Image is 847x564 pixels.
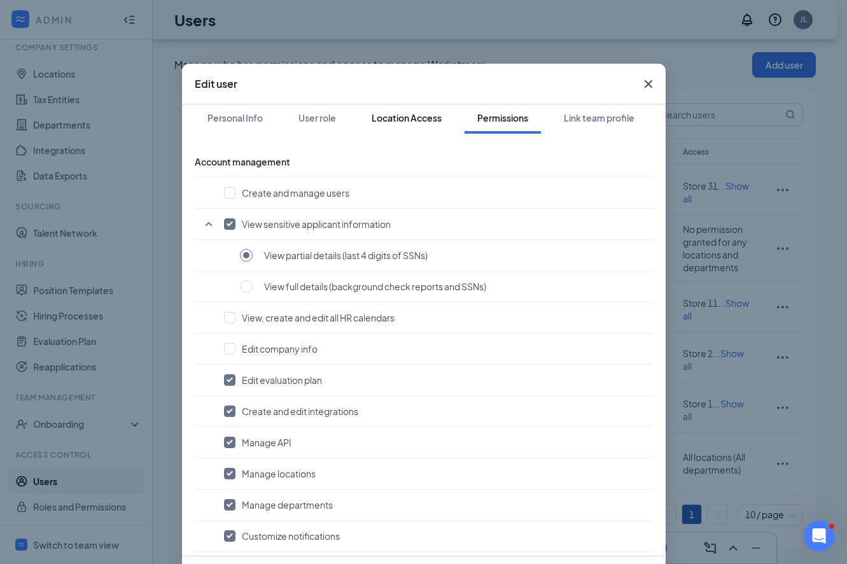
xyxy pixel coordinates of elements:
[264,249,428,262] span: View partial details (last 4 digits of SSNs)
[298,111,336,124] div: User role
[477,111,528,124] div: Permissions
[564,111,634,124] div: Link team profile
[224,218,647,230] button: View sensitive applicant information
[242,342,318,355] span: Edit company info
[242,374,322,386] span: Edit evaluation plan
[224,311,647,324] button: View, create and edit all HR calendars
[240,248,647,262] button: View partial details (last 4 digits of SSNs)
[224,530,647,542] button: Customize notifications
[242,311,395,324] span: View, create and edit all HR calendars
[804,521,834,551] iframe: Intercom live chat
[207,111,263,124] div: Personal Info
[224,405,647,418] button: Create and edit integrations
[242,187,349,199] span: Create and manage users
[242,218,391,230] span: View sensitive applicant information
[242,467,316,480] span: Manage locations
[224,467,647,480] button: Manage locations
[224,498,647,511] button: Manage departments
[224,342,647,355] button: Edit company info
[372,111,442,124] div: Location Access
[240,279,647,293] button: View full details (background check reports and SSNs)
[242,498,333,511] span: Manage departments
[641,76,656,92] svg: Cross
[195,77,237,91] h3: Edit user
[224,187,647,199] button: Create and manage users
[224,436,647,449] button: Manage API
[242,405,358,418] span: Create and edit integrations
[242,530,340,542] span: Customize notifications
[195,156,290,167] span: Account management
[264,280,486,293] span: View full details (background check reports and SSNs)
[201,216,216,232] svg: SmallChevronUp
[224,374,647,386] button: Edit evaluation plan
[242,436,291,449] span: Manage API
[631,64,666,104] button: Close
